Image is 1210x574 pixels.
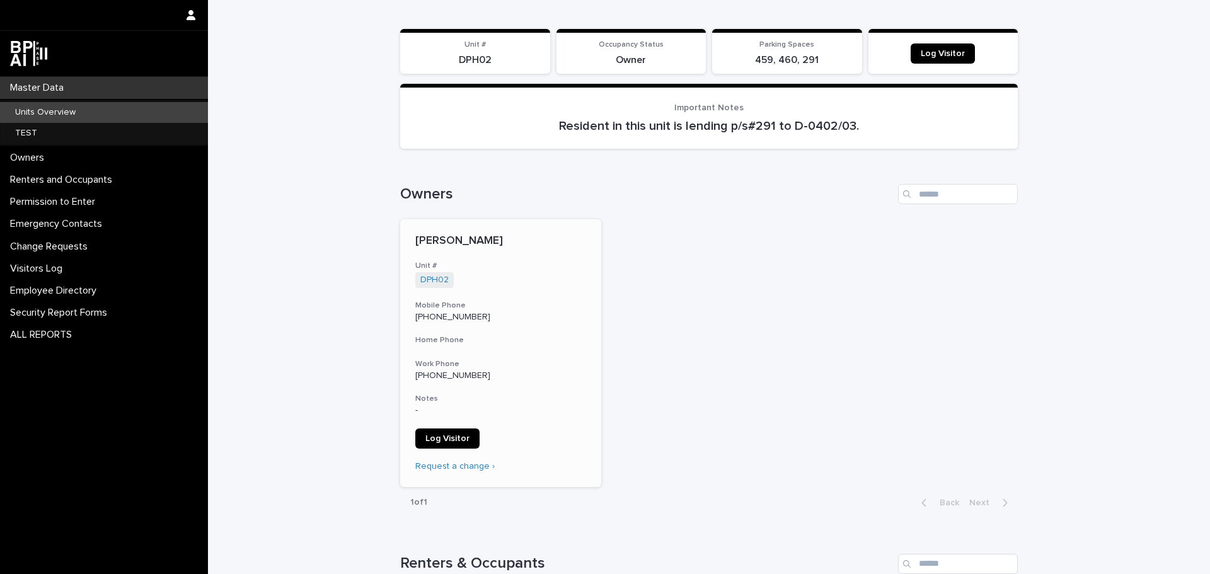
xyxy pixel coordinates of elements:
[400,219,601,487] a: [PERSON_NAME]Unit #DPH02 Mobile Phone[PHONE_NUMBER]Home PhoneWork Phone[PHONE_NUMBER]Notes-Log Vi...
[10,41,47,66] img: dwgmcNfxSF6WIOOXiGgu
[911,497,964,508] button: Back
[5,263,72,275] p: Visitors Log
[415,394,586,404] h3: Notes
[415,301,586,311] h3: Mobile Phone
[5,128,47,139] p: TEST
[898,184,1018,204] input: Search
[898,554,1018,574] input: Search
[674,103,744,112] span: Important Notes
[415,371,490,380] a: [PHONE_NUMBER]
[400,185,893,204] h1: Owners
[5,107,86,118] p: Units Overview
[415,118,1003,134] p: Resident in this unit is lending p/s#291 to D-0402/03.
[415,428,480,449] a: Log Visitor
[400,487,437,518] p: 1 of 1
[932,498,959,507] span: Back
[420,275,449,285] a: DPH02
[415,405,586,416] p: -
[400,554,893,573] h1: Renters & Occupants
[408,54,543,66] p: DPH02
[415,462,495,471] a: Request a change ›
[5,196,105,208] p: Permission to Enter
[5,307,117,319] p: Security Report Forms
[415,359,586,369] h3: Work Phone
[911,43,975,64] a: Log Visitor
[969,498,997,507] span: Next
[415,234,586,248] p: [PERSON_NAME]
[5,82,74,94] p: Master Data
[964,497,1018,508] button: Next
[5,285,107,297] p: Employee Directory
[5,174,122,186] p: Renters and Occupants
[5,218,112,230] p: Emergency Contacts
[425,434,470,443] span: Log Visitor
[921,49,965,58] span: Log Visitor
[5,329,82,341] p: ALL REPORTS
[5,241,98,253] p: Change Requests
[599,41,664,49] span: Occupancy Status
[415,261,586,271] h3: Unit #
[415,335,586,345] h3: Home Phone
[464,41,486,49] span: Unit #
[564,54,699,66] p: Owner
[720,54,855,66] p: 459, 460, 291
[5,152,54,164] p: Owners
[415,313,490,321] a: [PHONE_NUMBER]
[759,41,814,49] span: Parking Spaces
